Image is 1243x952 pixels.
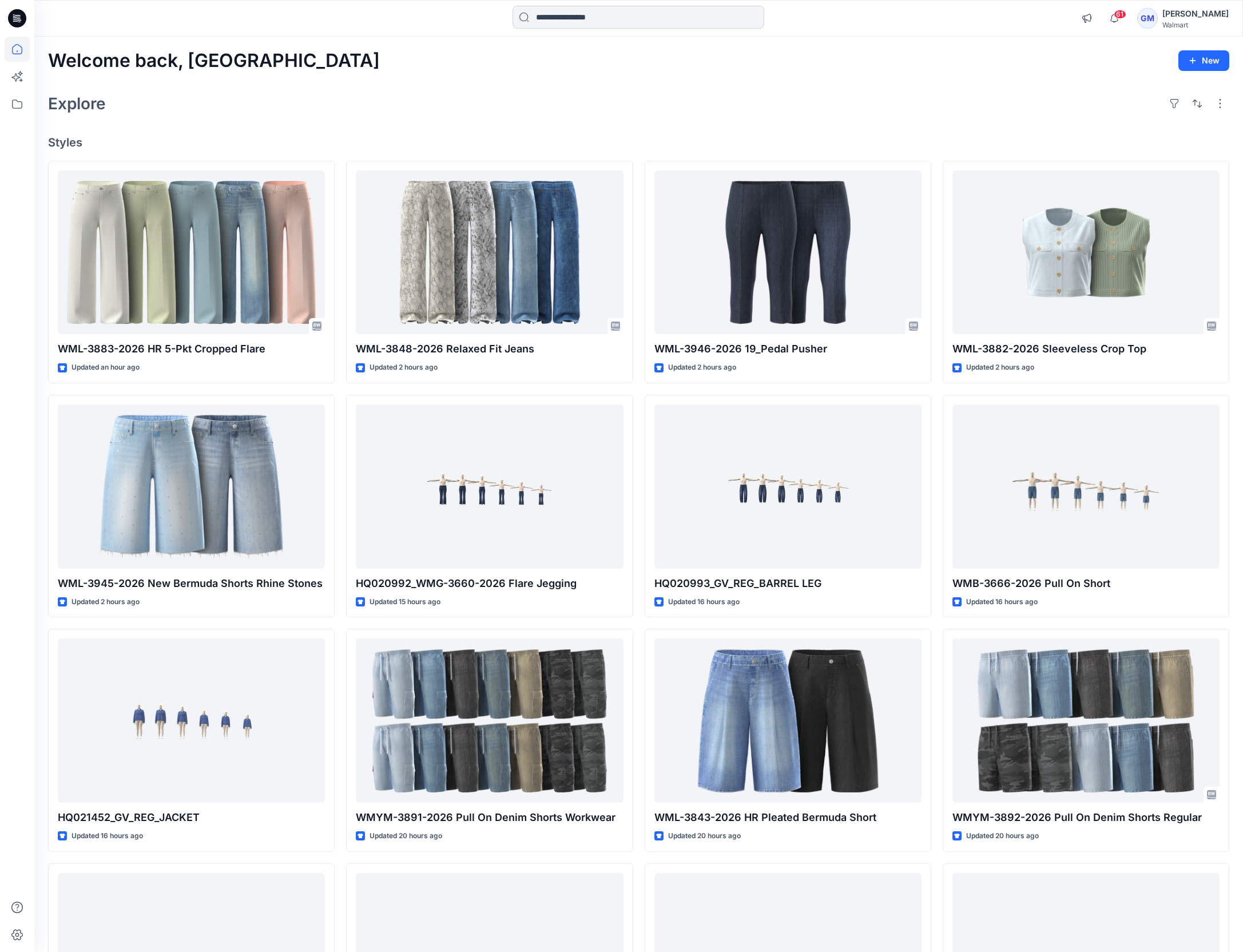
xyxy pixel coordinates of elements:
p: Updated 20 hours ago [668,830,741,842]
p: Updated 2 hours ago [966,362,1034,374]
p: Updated 20 hours ago [966,830,1039,842]
div: Walmart [1162,21,1229,29]
a: WMYM-3891-2026 Pull On Denim Shorts Workwear [356,638,623,803]
p: WML-3945-2026 New Bermuda Shorts Rhine Stones [58,576,325,592]
a: WML-3945-2026 New Bermuda Shorts Rhine Stones [58,404,325,569]
p: Updated 16 hours ago [966,596,1038,608]
p: Updated 2 hours ago [668,362,736,374]
a: WML-3946-2026 19_Pedal Pusher [654,170,922,335]
a: WML-3883-2026 HR 5-Pkt Cropped Flare [58,170,325,335]
p: HQ020992_WMG-3660-2026 Flare Jegging [356,576,623,592]
p: WML-3848-2026 Relaxed Fit Jeans [356,341,623,357]
div: [PERSON_NAME] [1162,7,1229,21]
div: GM [1137,8,1158,29]
button: New [1178,50,1229,71]
p: WML-3946-2026 19_Pedal Pusher [654,341,922,357]
p: Updated 15 hours ago [370,596,440,608]
h4: Styles [48,136,1229,149]
a: WMYM-3892-2026 Pull On Denim Shorts Regular [952,638,1220,803]
p: Updated 20 hours ago [370,830,442,842]
a: WMB-3666-2026 Pull On Short [952,404,1220,569]
a: WML-3843-2026 HR Pleated Bermuda Short [654,638,922,803]
p: Updated 16 hours ago [668,596,740,608]
p: WML-3883-2026 HR 5-Pkt Cropped Flare [58,341,325,357]
a: HQ020993_GV_REG_BARREL LEG [654,404,922,569]
a: WML-3882-2026 Sleeveless Crop Top [952,170,1220,335]
a: WML-3848-2026 Relaxed Fit Jeans [356,170,623,335]
p: WML-3843-2026 HR Pleated Bermuda Short [654,810,922,826]
h2: Welcome back, [GEOGRAPHIC_DATA] [48,50,380,72]
p: WMYM-3891-2026 Pull On Denim Shorts Workwear [356,810,623,826]
p: Updated 16 hours ago [72,830,143,842]
p: Updated 2 hours ago [72,596,140,608]
h2: Explore [48,94,106,113]
p: Updated an hour ago [72,362,140,374]
p: HQ021452_GV_REG_JACKET [58,810,325,826]
a: HQ020992_WMG-3660-2026 Flare Jegging [356,404,623,569]
p: HQ020993_GV_REG_BARREL LEG [654,576,922,592]
p: WMYM-3892-2026 Pull On Denim Shorts Regular [952,810,1220,826]
p: WML-3882-2026 Sleeveless Crop Top [952,341,1220,357]
p: WMB-3666-2026 Pull On Short [952,576,1220,592]
a: HQ021452_GV_REG_JACKET [58,638,325,803]
span: 61 [1114,10,1126,19]
p: Updated 2 hours ago [370,362,438,374]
